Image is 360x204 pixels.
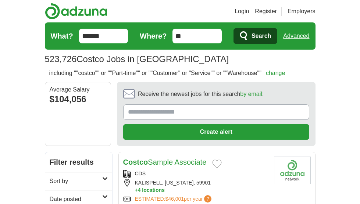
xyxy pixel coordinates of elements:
[283,29,309,43] a: Advanced
[240,91,262,97] a: by email
[45,152,112,172] h2: Filter results
[135,187,268,194] button: +4 locations
[45,53,77,66] span: 523,726
[234,28,277,44] button: Search
[266,70,285,76] a: change
[123,158,148,166] strong: Costco
[274,157,311,184] img: Company logo
[252,29,271,43] span: Search
[288,7,316,16] a: Employers
[50,87,106,93] div: Average Salary
[165,196,184,202] span: $46,001
[123,170,268,178] div: CDS
[50,93,106,106] div: $104,056
[212,160,222,168] button: Add to favorite jobs
[123,124,309,140] button: Create alert
[255,7,277,16] a: Register
[135,195,213,203] a: ESTIMATED:$46,001per year?
[50,177,102,186] h2: Sort by
[138,90,264,99] span: Receive the newest jobs for this search :
[140,31,167,42] label: Where?
[235,7,249,16] a: Login
[135,187,138,194] span: +
[45,172,112,190] a: Sort by
[45,3,107,19] img: Adzuna logo
[45,54,229,64] h1: Costco Jobs in [GEOGRAPHIC_DATA]
[49,69,285,78] h2: including ""costco"" or ""Part-time"" or ""Customer" or "Service"" or ""Warehouse""
[123,179,268,194] div: KALISPELL, [US_STATE], 59901
[51,31,73,42] label: What?
[204,195,211,203] span: ?
[123,158,207,166] a: CostcoSample Associate
[50,195,102,204] h2: Date posted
